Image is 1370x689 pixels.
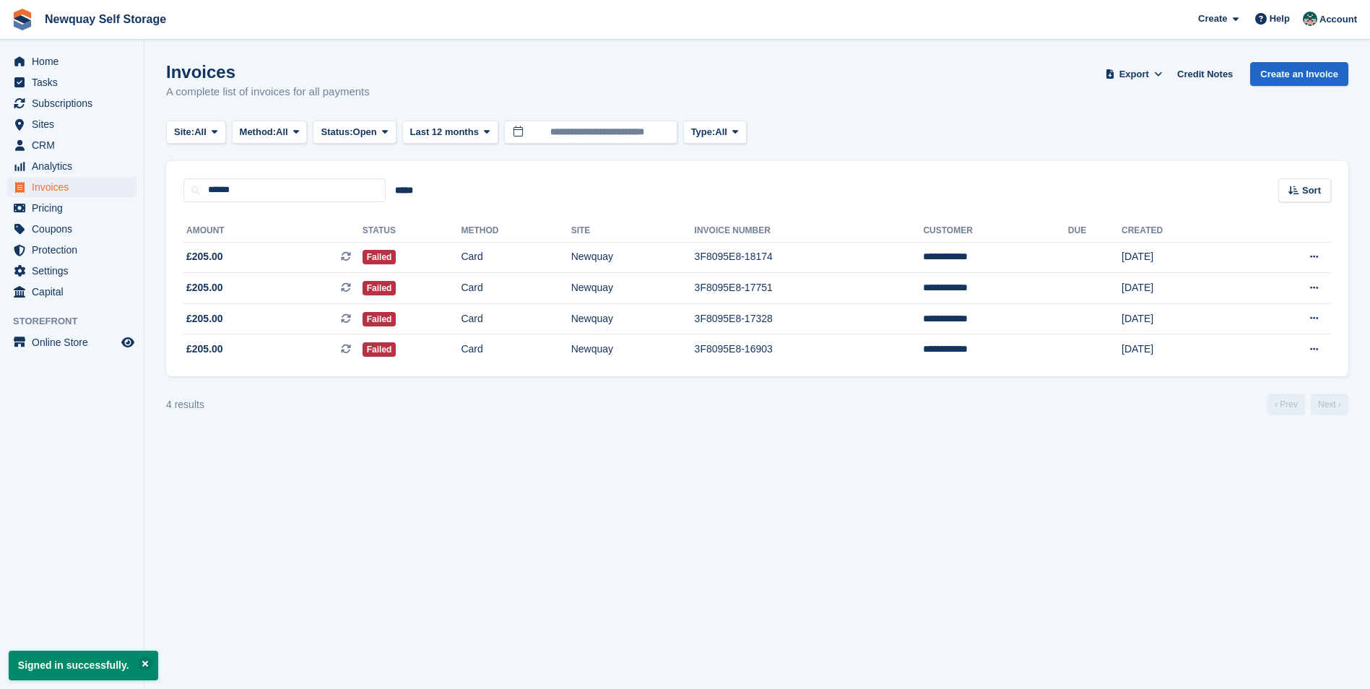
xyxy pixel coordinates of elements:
[32,156,118,176] span: Analytics
[32,93,118,113] span: Subscriptions
[1122,220,1242,243] th: Created
[32,51,118,71] span: Home
[7,332,136,352] a: menu
[1119,67,1149,82] span: Export
[166,397,204,412] div: 4 results
[7,51,136,71] a: menu
[7,177,136,197] a: menu
[363,220,461,243] th: Status
[1122,334,1242,365] td: [DATE]
[1122,273,1242,304] td: [DATE]
[7,198,136,218] a: menu
[353,125,377,139] span: Open
[363,250,396,264] span: Failed
[7,72,136,92] a: menu
[12,9,33,30] img: stora-icon-8386f47178a22dfd0bd8f6a31ec36ba5ce8667c1dd55bd0f319d3a0aa187defe.svg
[402,121,498,144] button: Last 12 months
[1319,12,1357,27] span: Account
[186,249,223,264] span: £205.00
[1267,394,1305,415] a: Previous
[313,121,396,144] button: Status: Open
[32,240,118,260] span: Protection
[715,125,727,139] span: All
[695,242,924,273] td: 3F8095E8-18174
[363,312,396,326] span: Failed
[32,198,118,218] span: Pricing
[461,220,571,243] th: Method
[363,281,396,295] span: Failed
[1122,242,1242,273] td: [DATE]
[7,261,136,281] a: menu
[13,314,144,329] span: Storefront
[183,220,363,243] th: Amount
[1102,62,1166,86] button: Export
[695,334,924,365] td: 3F8095E8-16903
[571,334,695,365] td: Newquay
[571,273,695,304] td: Newquay
[1122,303,1242,334] td: [DATE]
[174,125,194,139] span: Site:
[695,303,924,334] td: 3F8095E8-17328
[461,242,571,273] td: Card
[276,125,288,139] span: All
[186,342,223,357] span: £205.00
[571,242,695,273] td: Newquay
[923,220,1067,243] th: Customer
[32,219,118,239] span: Coupons
[1270,12,1290,26] span: Help
[32,72,118,92] span: Tasks
[7,156,136,176] a: menu
[321,125,352,139] span: Status:
[240,125,277,139] span: Method:
[461,303,571,334] td: Card
[1265,394,1351,415] nav: Page
[32,135,118,155] span: CRM
[1303,12,1317,26] img: Tina
[461,334,571,365] td: Card
[32,332,118,352] span: Online Store
[32,261,118,281] span: Settings
[7,114,136,134] a: menu
[186,280,223,295] span: £205.00
[194,125,207,139] span: All
[683,121,747,144] button: Type: All
[7,219,136,239] a: menu
[232,121,308,144] button: Method: All
[410,125,479,139] span: Last 12 months
[166,121,226,144] button: Site: All
[32,177,118,197] span: Invoices
[119,334,136,351] a: Preview store
[691,125,716,139] span: Type:
[1311,394,1348,415] a: Next
[571,303,695,334] td: Newquay
[363,342,396,357] span: Failed
[1250,62,1348,86] a: Create an Invoice
[1068,220,1122,243] th: Due
[32,282,118,302] span: Capital
[7,93,136,113] a: menu
[9,651,158,680] p: Signed in successfully.
[39,7,172,31] a: Newquay Self Storage
[32,114,118,134] span: Sites
[7,240,136,260] a: menu
[7,282,136,302] a: menu
[461,273,571,304] td: Card
[166,84,370,100] p: A complete list of invoices for all payments
[571,220,695,243] th: Site
[1171,62,1239,86] a: Credit Notes
[695,220,924,243] th: Invoice Number
[166,62,370,82] h1: Invoices
[1198,12,1227,26] span: Create
[186,311,223,326] span: £205.00
[695,273,924,304] td: 3F8095E8-17751
[7,135,136,155] a: menu
[1302,183,1321,198] span: Sort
